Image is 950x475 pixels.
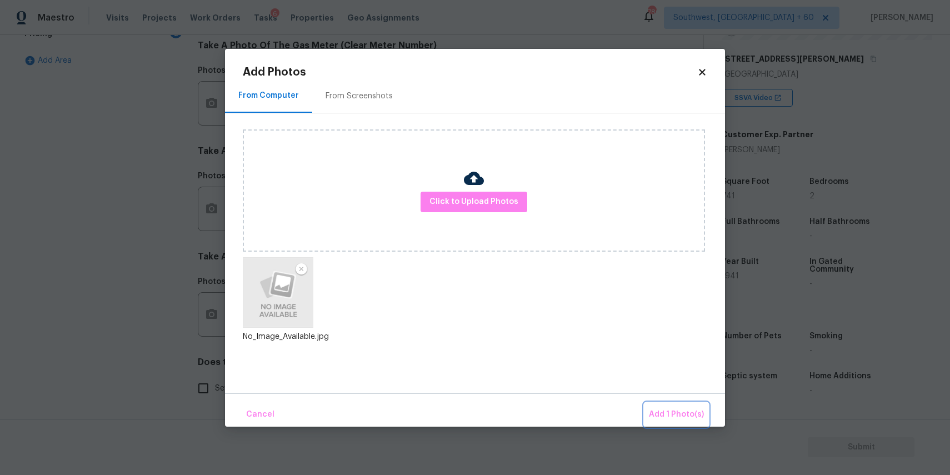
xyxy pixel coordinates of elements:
span: Click to Upload Photos [429,195,518,209]
div: No_Image_Available.jpg [243,331,313,342]
span: Add 1 Photo(s) [649,408,704,422]
button: Cancel [242,403,279,427]
div: From Screenshots [326,91,393,102]
button: Add 1 Photo(s) [644,403,708,427]
span: Cancel [246,408,274,422]
h2: Add Photos [243,67,697,78]
img: Cloud Upload Icon [464,168,484,188]
div: From Computer [238,90,299,101]
button: Click to Upload Photos [421,192,527,212]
